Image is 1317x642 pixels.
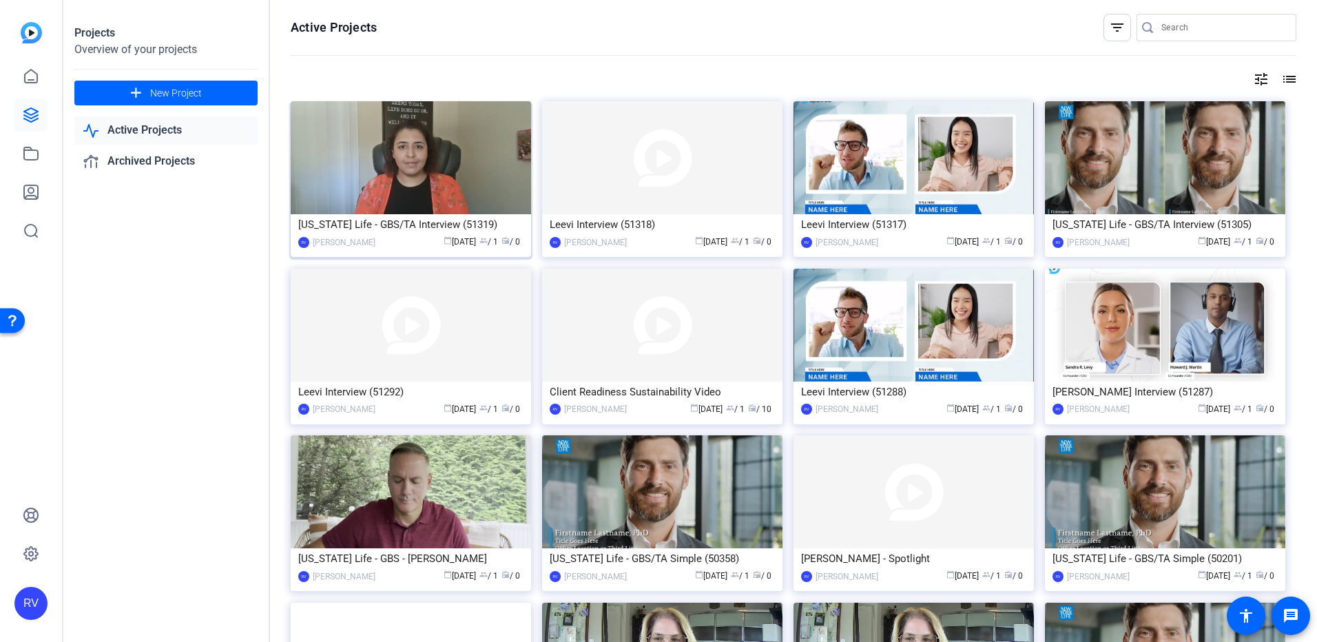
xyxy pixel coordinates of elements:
div: [US_STATE] Life - GBS/TA Interview (51319) [298,214,523,235]
span: group [982,404,991,412]
span: group [1234,236,1242,245]
div: RV [550,237,561,248]
div: Leevi Interview (51318) [550,214,775,235]
span: group [479,236,488,245]
span: calendar_today [1198,236,1206,245]
span: / 1 [1234,571,1252,581]
span: [DATE] [444,571,476,581]
div: [PERSON_NAME] [564,402,627,416]
span: / 0 [1004,571,1023,581]
span: / 0 [1256,237,1274,247]
span: / 0 [753,571,771,581]
span: group [731,236,739,245]
span: calendar_today [695,570,703,579]
mat-icon: tune [1253,71,1269,87]
img: blue-gradient.svg [21,22,42,43]
span: / 1 [479,237,498,247]
span: / 1 [726,404,745,414]
div: [PERSON_NAME] - Spotlight [801,548,1026,569]
div: RV [298,404,309,415]
span: calendar_today [444,236,452,245]
div: RV [298,237,309,248]
h1: Active Projects [291,19,377,36]
span: [DATE] [695,571,727,581]
div: RV [801,571,812,582]
div: RV [1052,571,1064,582]
span: radio [501,236,510,245]
span: [DATE] [1198,571,1230,581]
span: / 1 [731,571,749,581]
span: radio [1004,404,1013,412]
span: calendar_today [444,404,452,412]
span: [DATE] [444,404,476,414]
span: radio [1256,570,1264,579]
span: [DATE] [946,404,979,414]
span: / 0 [501,571,520,581]
button: New Project [74,81,258,105]
span: radio [1004,236,1013,245]
span: / 1 [982,237,1001,247]
span: calendar_today [690,404,698,412]
span: [DATE] [444,237,476,247]
span: [DATE] [946,571,979,581]
div: [PERSON_NAME] [313,236,375,249]
div: [PERSON_NAME] [816,236,878,249]
span: / 0 [1004,237,1023,247]
div: RV [801,237,812,248]
mat-icon: list [1280,71,1296,87]
div: [US_STATE] Life - GBS - [PERSON_NAME] [298,548,523,569]
a: Archived Projects [74,147,258,176]
div: [PERSON_NAME] [1067,236,1130,249]
div: RV [550,404,561,415]
div: RV [14,587,48,620]
span: group [479,404,488,412]
span: radio [1004,570,1013,579]
span: / 1 [731,237,749,247]
span: radio [748,404,756,412]
span: calendar_today [1198,570,1206,579]
div: Client Readiness Sustainability Video [550,382,775,402]
div: [PERSON_NAME] [816,570,878,583]
span: [DATE] [1198,237,1230,247]
span: radio [753,236,761,245]
div: [US_STATE] Life - GBS/TA Simple (50201) [1052,548,1278,569]
span: calendar_today [946,570,955,579]
span: [DATE] [690,404,723,414]
span: / 10 [748,404,771,414]
span: radio [501,404,510,412]
mat-icon: filter_list [1109,19,1126,36]
span: / 0 [753,237,771,247]
span: / 0 [1256,571,1274,581]
div: [PERSON_NAME] Interview (51287) [1052,382,1278,402]
input: Search [1161,19,1285,36]
a: Active Projects [74,116,258,145]
span: / 0 [501,404,520,414]
span: calendar_today [444,570,452,579]
div: [PERSON_NAME] [313,570,375,583]
span: [DATE] [1198,404,1230,414]
div: RV [550,571,561,582]
span: group [479,570,488,579]
div: [PERSON_NAME] [564,570,627,583]
div: [PERSON_NAME] [564,236,627,249]
mat-icon: message [1283,608,1299,624]
div: Leevi Interview (51292) [298,382,523,402]
span: calendar_today [946,404,955,412]
span: calendar_today [1198,404,1206,412]
div: [US_STATE] Life - GBS/TA Simple (50358) [550,548,775,569]
div: RV [1052,404,1064,415]
span: / 1 [479,404,498,414]
div: RV [801,404,812,415]
span: [DATE] [946,237,979,247]
span: group [1234,404,1242,412]
span: radio [501,570,510,579]
div: Overview of your projects [74,41,258,58]
span: / 1 [982,571,1001,581]
span: / 1 [479,571,498,581]
span: group [982,236,991,245]
span: / 1 [1234,404,1252,414]
span: / 1 [982,404,1001,414]
div: RV [1052,237,1064,248]
span: group [731,570,739,579]
div: [US_STATE] Life - GBS/TA Interview (51305) [1052,214,1278,235]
